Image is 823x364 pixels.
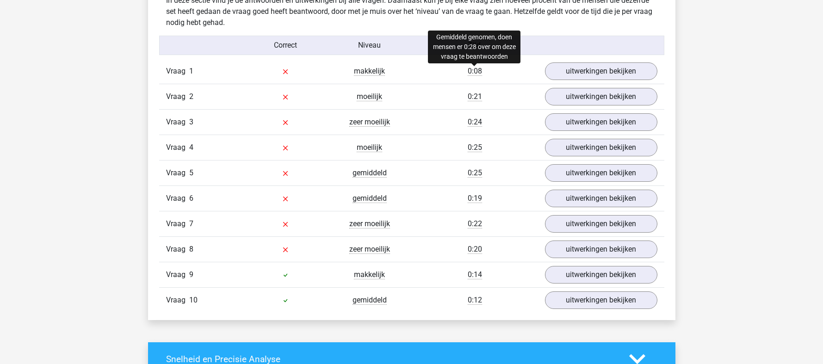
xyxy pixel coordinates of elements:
[545,113,657,131] a: uitwerkingen bekijken
[468,219,482,228] span: 0:22
[468,143,482,152] span: 0:25
[349,117,390,127] span: zeer moeilijk
[468,168,482,178] span: 0:25
[468,270,482,279] span: 0:14
[468,117,482,127] span: 0:24
[166,193,189,204] span: Vraag
[354,67,385,76] span: makkelijk
[353,194,387,203] span: gemiddeld
[189,219,193,228] span: 7
[189,296,198,304] span: 10
[328,40,412,51] div: Niveau
[166,117,189,128] span: Vraag
[166,218,189,229] span: Vraag
[349,219,390,228] span: zeer moeilijk
[353,296,387,305] span: gemiddeld
[468,92,482,101] span: 0:21
[468,67,482,76] span: 0:08
[354,270,385,279] span: makkelijk
[166,167,189,179] span: Vraag
[166,142,189,153] span: Vraag
[545,241,657,258] a: uitwerkingen bekijken
[166,91,189,102] span: Vraag
[545,291,657,309] a: uitwerkingen bekijken
[545,139,657,156] a: uitwerkingen bekijken
[189,245,193,253] span: 8
[166,295,189,306] span: Vraag
[468,194,482,203] span: 0:19
[357,143,382,152] span: moeilijk
[468,296,482,305] span: 0:12
[545,215,657,233] a: uitwerkingen bekijken
[411,40,538,51] div: Tijd
[189,270,193,279] span: 9
[166,269,189,280] span: Vraag
[545,164,657,182] a: uitwerkingen bekijken
[166,244,189,255] span: Vraag
[189,143,193,152] span: 4
[166,66,189,77] span: Vraag
[428,31,520,63] div: Gemiddeld genomen, doen mensen er 0:28 over om deze vraag te beantwoorden
[349,245,390,254] span: zeer moeilijk
[189,194,193,203] span: 6
[545,88,657,105] a: uitwerkingen bekijken
[189,67,193,75] span: 1
[353,168,387,178] span: gemiddeld
[545,266,657,284] a: uitwerkingen bekijken
[545,190,657,207] a: uitwerkingen bekijken
[357,92,382,101] span: moeilijk
[243,40,328,51] div: Correct
[545,62,657,80] a: uitwerkingen bekijken
[468,245,482,254] span: 0:20
[189,168,193,177] span: 5
[189,92,193,101] span: 2
[189,117,193,126] span: 3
